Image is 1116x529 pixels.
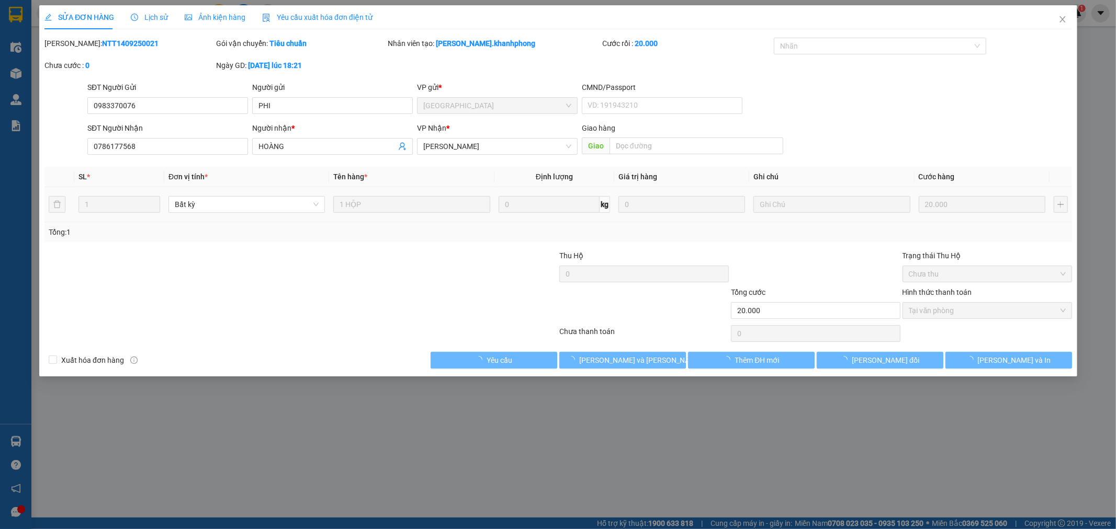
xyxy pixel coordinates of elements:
[252,82,413,93] div: Người gửi
[602,38,771,49] div: Cước rồi :
[44,60,214,71] div: Chưa cước :
[87,82,248,93] div: SĐT Người Gửi
[44,13,114,21] span: SỬA ĐƠN HÀNG
[568,356,579,363] span: loading
[85,61,89,70] b: 0
[559,352,686,369] button: [PERSON_NAME] và [PERSON_NAME] hàng
[945,352,1072,369] button: [PERSON_NAME] và In
[130,356,137,364] span: info-circle
[78,172,87,181] span: SL
[417,82,578,93] div: VP gửi
[581,137,609,154] span: Giao
[908,266,1065,282] span: Chưa thu
[902,288,972,296] label: Hình thức thanh toán
[618,172,657,181] span: Giá trị hàng
[852,354,919,366] span: [PERSON_NAME] đổi
[216,38,386,49] div: Gói vận chuyển:
[475,356,487,363] span: loading
[398,142,407,151] span: user-add
[749,167,914,187] th: Ghi chú
[102,39,159,48] b: NTT1409250021
[918,172,954,181] span: Cước hàng
[977,354,1051,366] span: [PERSON_NAME] và In
[87,122,248,134] div: SĐT Người Nhận
[840,356,852,363] span: loading
[723,356,735,363] span: loading
[908,303,1065,318] span: Tại văn phòng
[131,13,168,21] span: Lịch sử
[581,82,742,93] div: CMND/Passport
[902,250,1072,261] div: Trạng thái Thu Hộ
[579,354,720,366] span: [PERSON_NAME] và [PERSON_NAME] hàng
[262,13,373,21] span: Yêu cầu xuất hóa đơn điện tử
[57,354,128,366] span: Xuất hóa đơn hàng
[1047,5,1077,34] button: Close
[185,13,245,21] span: Ảnh kiện hàng
[536,172,573,181] span: Định lượng
[753,196,910,213] input: Ghi Chú
[735,354,779,366] span: Thêm ĐH mới
[559,251,583,260] span: Thu Hộ
[49,196,65,213] button: delete
[216,60,386,71] div: Ngày GD:
[333,196,490,213] input: VD: Bàn, Ghế
[918,196,1045,213] input: 0
[388,38,600,49] div: Nhân viên tạo:
[966,356,977,363] span: loading
[487,354,512,366] span: Yêu cầu
[618,196,745,213] input: 0
[44,14,52,21] span: edit
[423,98,571,113] span: Nha Trang
[1053,196,1067,213] button: plus
[436,39,535,48] b: [PERSON_NAME].khanhphong
[252,122,413,134] div: Người nhận
[168,172,208,181] span: Đơn vị tính
[581,124,615,132] span: Giao hàng
[185,14,192,21] span: picture
[44,38,214,49] div: [PERSON_NAME]:
[333,172,367,181] span: Tên hàng
[600,196,610,213] span: kg
[417,124,446,132] span: VP Nhận
[558,326,730,344] div: Chưa thanh toán
[634,39,657,48] b: 20.000
[431,352,557,369] button: Yêu cầu
[1058,15,1066,24] span: close
[609,137,783,154] input: Dọc đường
[262,14,270,22] img: icon
[131,14,138,21] span: clock-circle
[269,39,307,48] b: Tiêu chuẩn
[175,197,319,212] span: Bất kỳ
[730,288,765,296] span: Tổng cước
[423,139,571,154] span: Lê Hồng Phong
[49,226,431,238] div: Tổng: 1
[816,352,943,369] button: [PERSON_NAME] đổi
[248,61,302,70] b: [DATE] lúc 18:21
[687,352,814,369] button: Thêm ĐH mới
